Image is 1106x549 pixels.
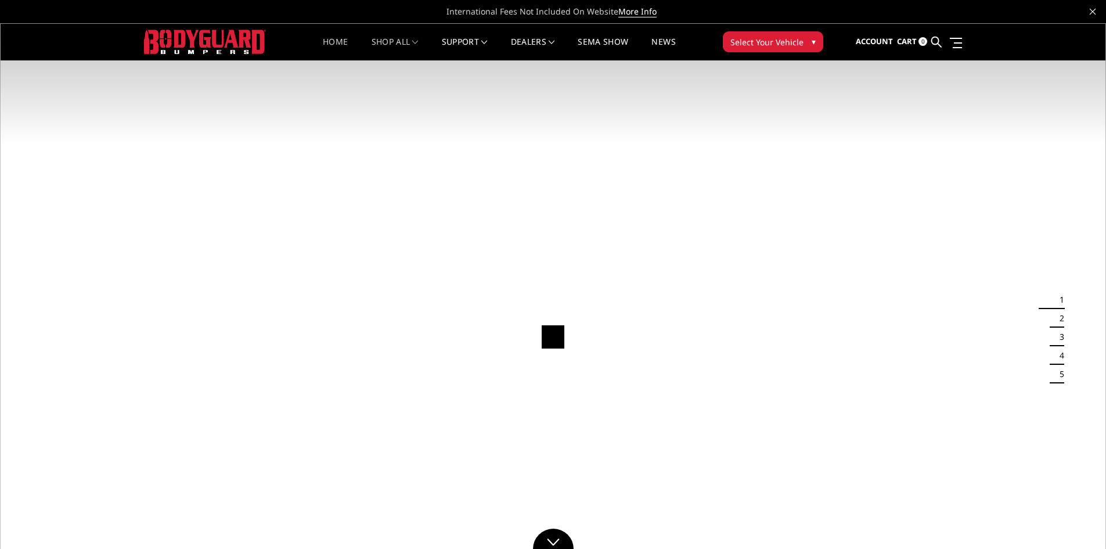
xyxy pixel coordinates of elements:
a: Dealers [511,38,555,60]
a: #TeamBodyguard Gear [365,177,489,199]
button: 4 of 5 [1053,346,1064,365]
span: Account [856,36,893,46]
button: 3 of 5 [1053,328,1064,346]
a: More Info [618,6,657,17]
img: BODYGUARD BUMPERS [144,30,266,53]
a: Home [323,38,348,60]
button: Select Your Vehicle [723,31,823,52]
a: Cart 0 [897,26,927,58]
a: SEMA Show [578,38,628,60]
a: Support [442,38,488,60]
a: Bronco [365,66,489,88]
button: 5 of 5 [1053,365,1064,383]
span: Cart [897,36,917,46]
a: shop all [372,38,419,60]
span: 0 [918,37,927,46]
a: News [651,38,675,60]
a: Truck [365,88,489,110]
button: 1 of 5 [1053,290,1064,309]
a: Click to Down [533,529,574,549]
span: ▾ [812,35,816,48]
button: 2 of 5 [1053,309,1064,328]
span: Select Your Vehicle [730,36,804,48]
a: Accessories [365,155,489,177]
a: Jeep [365,110,489,132]
a: Replacement Parts [365,132,489,155]
a: Account [856,26,893,58]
